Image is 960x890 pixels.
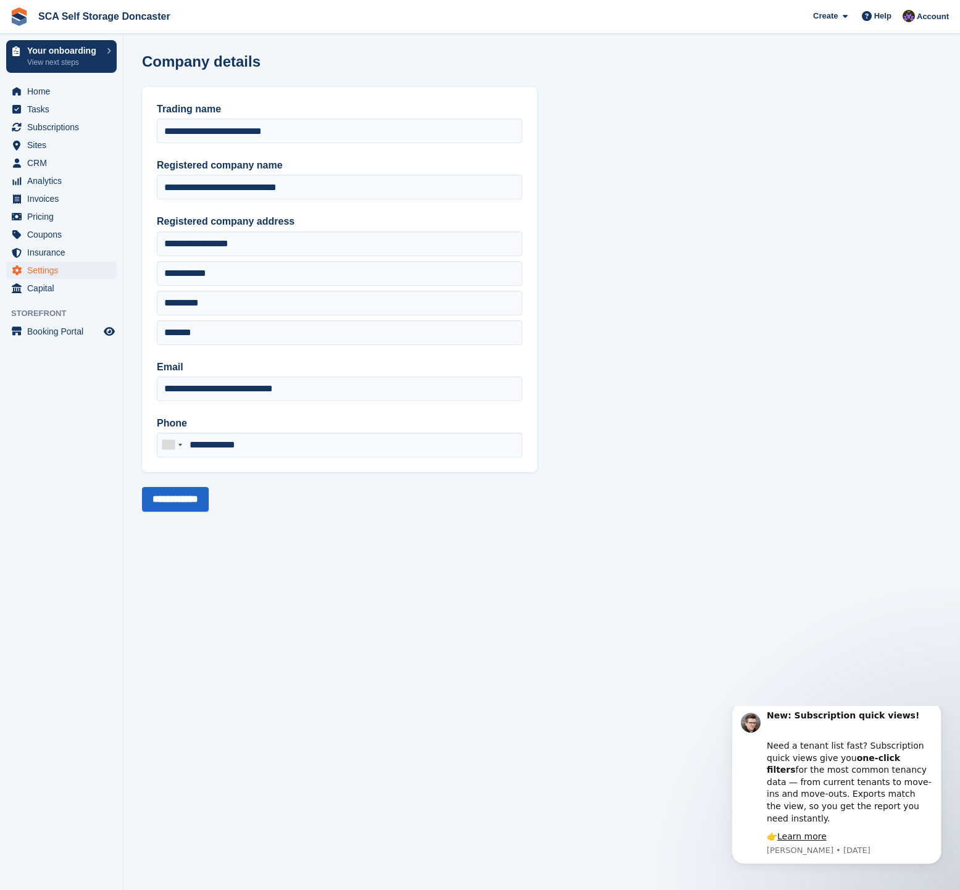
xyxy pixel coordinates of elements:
[157,360,522,375] label: Email
[6,262,117,279] a: menu
[27,262,101,279] span: Settings
[874,10,891,22] span: Help
[6,190,117,207] a: menu
[27,46,101,55] p: Your onboarding
[6,226,117,243] a: menu
[27,101,101,118] span: Tasks
[713,706,960,871] iframe: Intercom notifications message
[157,158,522,173] label: Registered company name
[6,323,117,340] a: menu
[27,226,101,243] span: Coupons
[6,40,117,73] a: Your onboarding View next steps
[54,125,219,137] div: 👉
[6,172,117,189] a: menu
[6,83,117,100] a: menu
[157,102,522,117] label: Trading name
[102,324,117,339] a: Preview store
[27,244,101,261] span: Insurance
[6,119,117,136] a: menu
[6,208,117,225] a: menu
[27,208,101,225] span: Pricing
[157,416,522,431] label: Phone
[28,7,48,27] img: Profile image for Steven
[54,4,206,14] b: New: Subscription quick views!
[6,154,117,172] a: menu
[27,136,101,154] span: Sites
[27,119,101,136] span: Subscriptions
[27,57,101,68] p: View next steps
[27,190,101,207] span: Invoices
[27,280,101,297] span: Capital
[54,22,219,119] div: Need a tenant list fast? Subscription quick views give you for the most common tenancy data — fro...
[27,172,101,189] span: Analytics
[33,6,175,27] a: SCA Self Storage Doncaster
[813,10,838,22] span: Create
[6,136,117,154] a: menu
[142,53,261,70] h1: Company details
[6,244,117,261] a: menu
[903,10,915,22] img: Ross Chapman
[27,323,101,340] span: Booking Portal
[27,154,101,172] span: CRM
[54,4,219,137] div: Message content
[6,280,117,297] a: menu
[917,10,949,23] span: Account
[27,83,101,100] span: Home
[10,7,28,26] img: stora-icon-8386f47178a22dfd0bd8f6a31ec36ba5ce8667c1dd55bd0f319d3a0aa187defe.svg
[64,125,114,135] a: Learn more
[6,101,117,118] a: menu
[54,139,219,150] p: Message from Steven, sent 3d ago
[157,214,522,229] label: Registered company address
[11,307,123,320] span: Storefront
